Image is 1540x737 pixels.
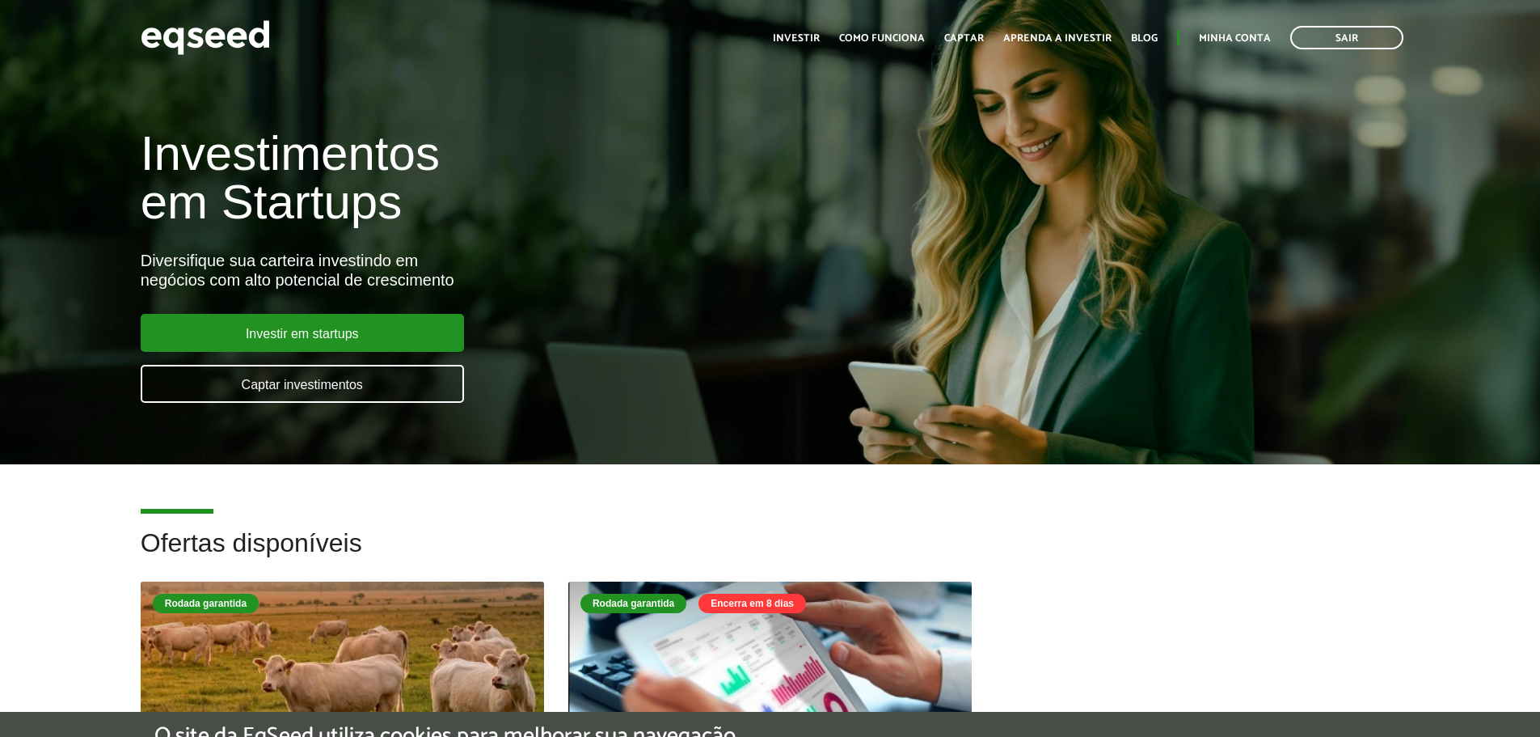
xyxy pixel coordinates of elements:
[698,594,806,613] div: Encerra em 8 dias
[141,529,1400,582] h2: Ofertas disponíveis
[141,16,270,59] img: EqSeed
[839,33,925,44] a: Como funciona
[580,594,686,613] div: Rodada garantida
[944,33,984,44] a: Captar
[153,594,259,613] div: Rodada garantida
[1003,33,1112,44] a: Aprenda a investir
[141,129,887,227] h1: Investimentos em Startups
[1290,26,1403,49] a: Sair
[1131,33,1158,44] a: Blog
[1199,33,1271,44] a: Minha conta
[141,314,464,352] a: Investir em startups
[141,365,464,403] a: Captar investimentos
[141,251,887,290] div: Diversifique sua carteira investindo em negócios com alto potencial de crescimento
[773,33,820,44] a: Investir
